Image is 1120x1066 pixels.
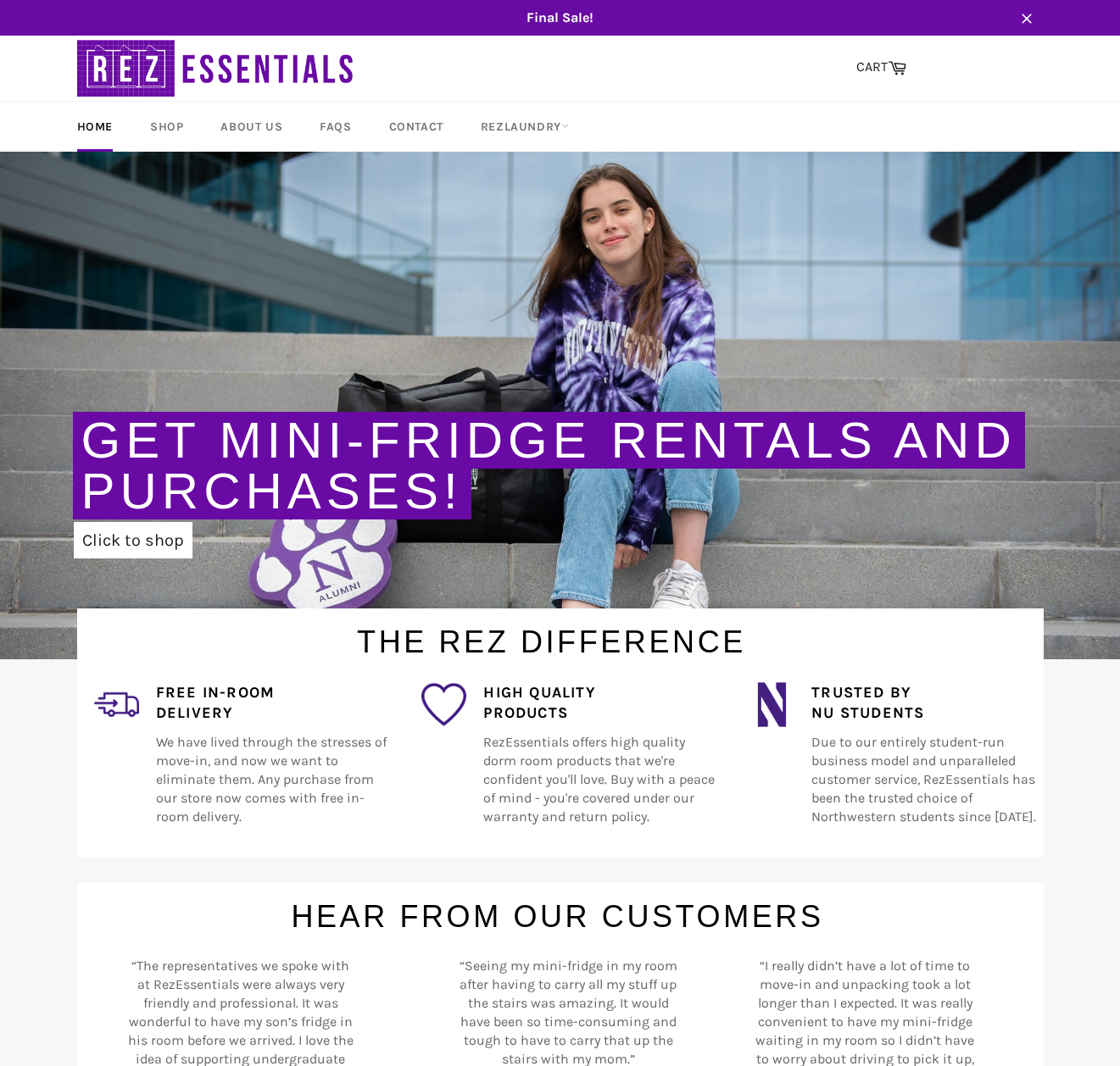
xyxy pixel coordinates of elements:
a: FAQs [303,102,368,152]
img: favorite_1.png [421,682,466,727]
h4: Free In-Room Delivery [156,682,387,725]
a: Home [60,102,130,152]
a: Contact [372,102,460,152]
a: CART [848,50,915,86]
h4: Trusted by NU Students [811,682,1043,725]
img: delivery_2.png [94,682,139,727]
img: northwestern_wildcats_tiny.png [749,682,794,727]
img: RezEssentials [77,36,357,101]
a: Shop [133,102,200,152]
span: Final Sale! [60,8,1061,27]
a: RezLaundry [464,102,586,152]
a: Click to shop [74,522,192,558]
h4: High Quality Products [483,682,715,725]
h1: The Rez Difference [60,608,1044,663]
div: RezEssentials offers high quality dorm room products that we're confident you'll love. Buy with a... [466,682,715,846]
div: We have lived through the stresses of move-in, and now we want to eliminate them. Any purchase fr... [139,682,387,846]
a: About Us [203,102,299,152]
h1: Hear From Our Customers [60,883,1044,938]
a: Get Mini-Fridge Rentals and Purchases! [81,412,1017,519]
div: Due to our entirely student-run business model and unparalleled customer service, RezEssentials h... [794,682,1043,846]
